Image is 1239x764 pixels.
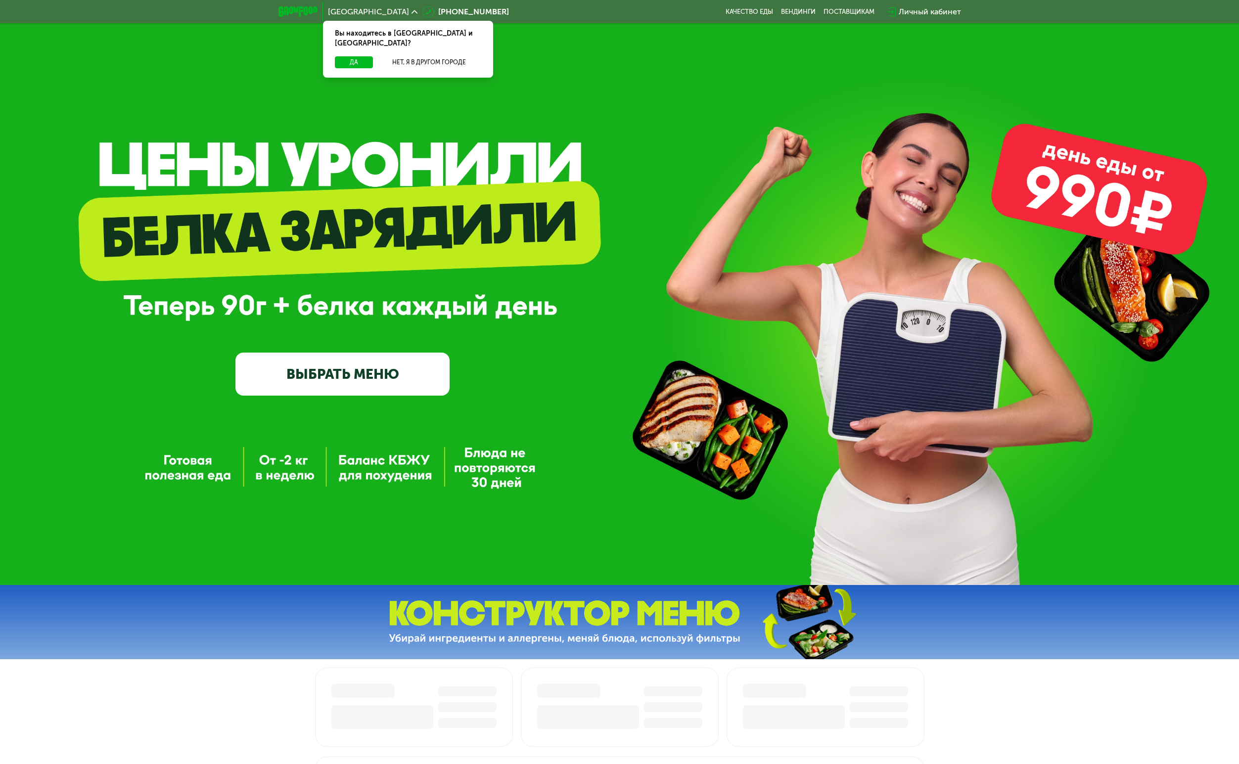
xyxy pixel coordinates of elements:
div: Личный кабинет [899,6,961,18]
a: Качество еды [726,8,773,16]
span: [GEOGRAPHIC_DATA] [328,8,409,16]
a: [PHONE_NUMBER] [422,6,509,18]
button: Да [335,56,373,68]
a: Вендинги [781,8,816,16]
div: поставщикам [824,8,874,16]
div: Вы находитесь в [GEOGRAPHIC_DATA] и [GEOGRAPHIC_DATA]? [323,21,493,56]
button: Нет, я в другом городе [377,56,481,68]
a: ВЫБРАТЬ МЕНЮ [235,353,450,396]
